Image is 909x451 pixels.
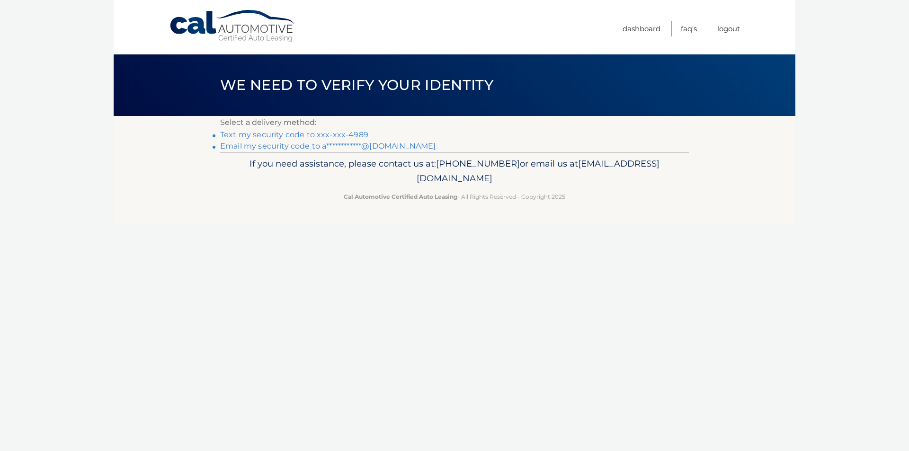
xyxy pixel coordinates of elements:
[717,21,740,36] a: Logout
[220,76,493,94] span: We need to verify your identity
[169,9,297,43] a: Cal Automotive
[344,193,457,200] strong: Cal Automotive Certified Auto Leasing
[681,21,697,36] a: FAQ's
[226,192,683,202] p: - All Rights Reserved - Copyright 2025
[226,156,683,186] p: If you need assistance, please contact us at: or email us at
[220,116,689,129] p: Select a delivery method:
[220,130,368,139] a: Text my security code to xxx-xxx-4989
[623,21,660,36] a: Dashboard
[436,158,520,169] span: [PHONE_NUMBER]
